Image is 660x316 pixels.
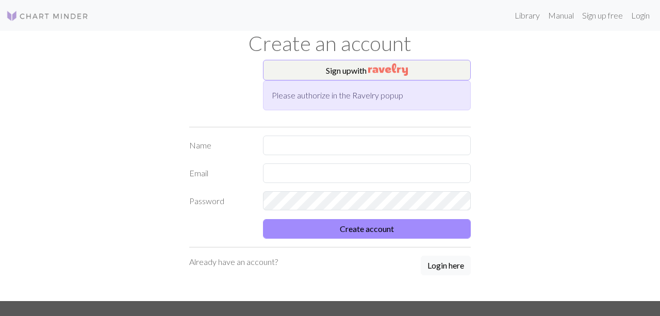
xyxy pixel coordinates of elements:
[189,256,278,268] p: Already have an account?
[183,191,257,211] label: Password
[36,31,624,56] h1: Create an account
[263,80,471,110] div: Please authorize in the Ravelry popup
[263,60,471,80] button: Sign upwith
[421,256,471,275] button: Login here
[544,5,578,26] a: Manual
[578,5,627,26] a: Sign up free
[263,219,471,239] button: Create account
[6,10,89,22] img: Logo
[183,163,257,183] label: Email
[421,256,471,276] a: Login here
[368,63,408,76] img: Ravelry
[510,5,544,26] a: Library
[183,136,257,155] label: Name
[627,5,654,26] a: Login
